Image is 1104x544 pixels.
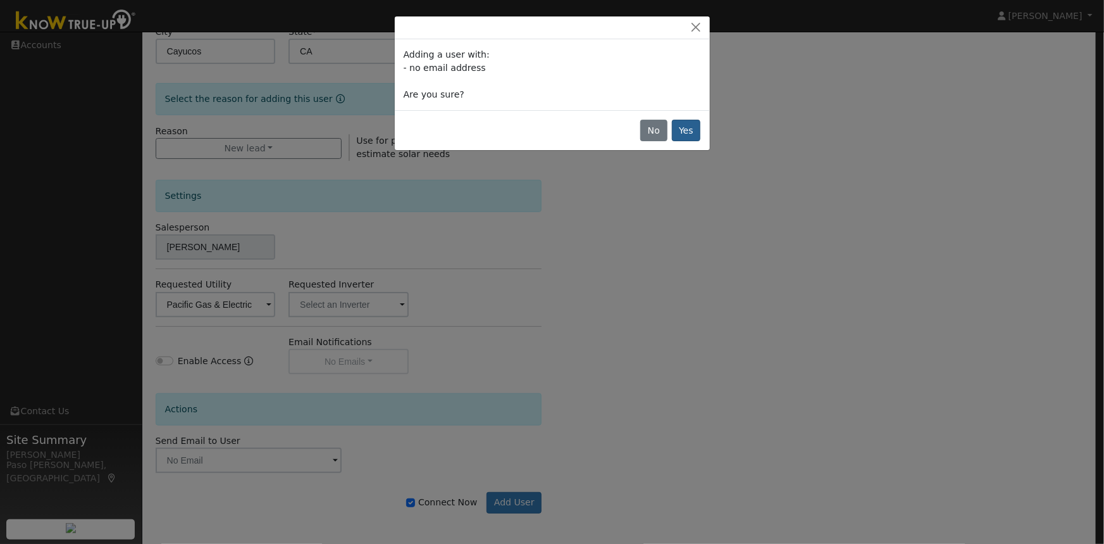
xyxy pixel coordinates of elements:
span: Adding a user with: [404,49,490,60]
span: Are you sure? [404,89,464,99]
span: - no email address [404,63,486,73]
button: Yes [672,120,701,141]
button: Close [687,21,705,34]
button: No [640,120,667,141]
